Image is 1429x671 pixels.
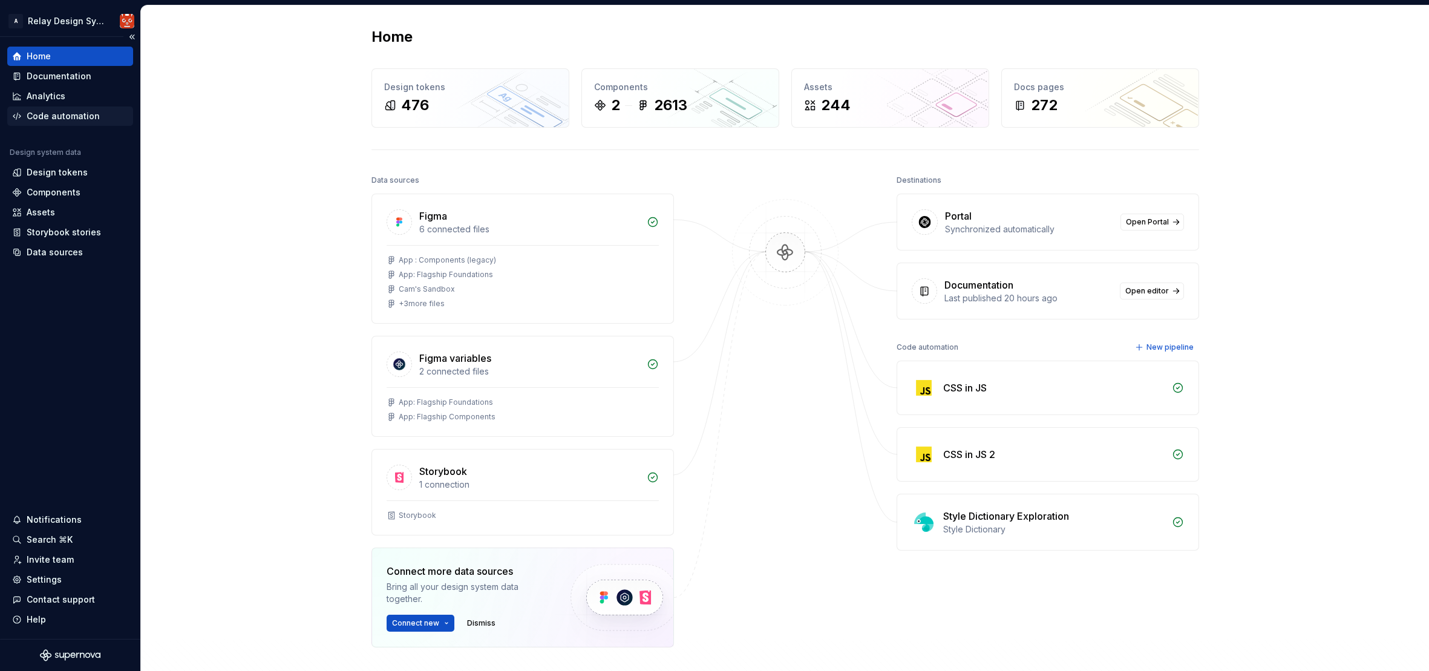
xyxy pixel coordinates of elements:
[371,27,413,47] h2: Home
[371,68,569,128] a: Design tokens476
[611,96,620,115] div: 2
[804,81,976,93] div: Assets
[419,223,639,235] div: 6 connected files
[821,96,851,115] div: 244
[399,270,493,280] div: App: Flagship Foundations
[27,50,51,62] div: Home
[791,68,989,128] a: Assets244
[40,649,100,661] svg: Supernova Logo
[27,246,83,258] div: Data sources
[1146,342,1194,352] span: New pipeline
[419,479,639,491] div: 1 connection
[7,183,133,202] a: Components
[7,203,133,222] a: Assets
[27,594,95,606] div: Contact support
[897,172,941,189] div: Destinations
[27,514,82,526] div: Notifications
[1014,81,1186,93] div: Docs pages
[27,226,101,238] div: Storybook stories
[7,47,133,66] a: Home
[27,534,73,546] div: Search ⌘K
[27,574,62,586] div: Settings
[462,615,501,632] button: Dismiss
[7,87,133,106] a: Analytics
[943,381,987,395] div: CSS in JS
[1125,286,1169,296] span: Open editor
[27,70,91,82] div: Documentation
[27,614,46,626] div: Help
[399,284,455,294] div: Cam's Sandbox
[399,299,445,309] div: + 3 more files
[371,336,674,437] a: Figma variables2 connected filesApp: Flagship FoundationsApp: Flagship Components
[27,110,100,122] div: Code automation
[392,618,439,628] span: Connect new
[1031,96,1058,115] div: 272
[943,523,1165,535] div: Style Dictionary
[1001,68,1199,128] a: Docs pages272
[27,90,65,102] div: Analytics
[371,172,419,189] div: Data sources
[897,339,958,356] div: Code automation
[387,615,454,632] button: Connect new
[7,106,133,126] a: Code automation
[1126,217,1169,227] span: Open Portal
[399,255,496,265] div: App : Components (legacy)
[123,28,140,45] button: Collapse sidebar
[27,206,55,218] div: Assets
[943,509,1069,523] div: Style Dictionary Exploration
[384,81,557,93] div: Design tokens
[419,464,467,479] div: Storybook
[419,365,639,378] div: 2 connected files
[943,447,995,462] div: CSS in JS 2
[28,15,105,27] div: Relay Design System
[944,278,1013,292] div: Documentation
[7,550,133,569] a: Invite team
[1120,283,1184,299] a: Open editor
[944,292,1113,304] div: Last published 20 hours ago
[581,68,779,128] a: Components22613
[371,194,674,324] a: Figma6 connected filesApp : Components (legacy)App: Flagship FoundationsCam's Sandbox+3more files
[401,96,429,115] div: 476
[7,590,133,609] button: Contact support
[7,243,133,262] a: Data sources
[7,530,133,549] button: Search ⌘K
[120,14,134,28] img: Heath
[419,351,491,365] div: Figma variables
[10,148,81,157] div: Design system data
[7,223,133,242] a: Storybook stories
[419,209,447,223] div: Figma
[654,96,687,115] div: 2613
[27,166,88,178] div: Design tokens
[399,412,495,422] div: App: Flagship Components
[7,67,133,86] a: Documentation
[387,581,550,605] div: Bring all your design system data together.
[467,618,495,628] span: Dismiss
[8,14,23,28] div: A
[945,209,972,223] div: Portal
[27,554,74,566] div: Invite team
[7,610,133,629] button: Help
[1131,339,1199,356] button: New pipeline
[7,570,133,589] a: Settings
[1120,214,1184,231] a: Open Portal
[2,8,138,34] button: ARelay Design SystemHeath
[27,186,80,198] div: Components
[7,510,133,529] button: Notifications
[399,511,436,520] div: Storybook
[371,449,674,535] a: Storybook1 connectionStorybook
[594,81,767,93] div: Components
[387,564,550,578] div: Connect more data sources
[945,223,1113,235] div: Synchronized automatically
[399,398,493,407] div: App: Flagship Foundations
[7,163,133,182] a: Design tokens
